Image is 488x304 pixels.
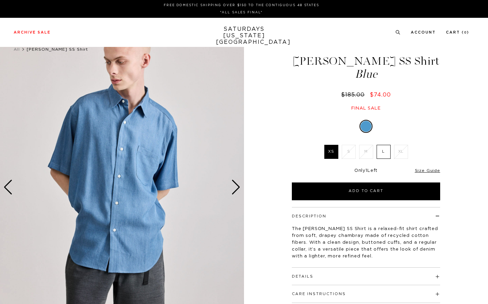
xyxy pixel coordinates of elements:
[292,226,440,260] p: The [PERSON_NAME] SS Shirt is a relaxed-fit shirt crafted from soft, drapey chambray made of recy...
[370,92,391,98] span: $74.00
[14,47,20,51] a: All
[366,168,367,173] span: 1
[231,180,241,195] div: Next slide
[411,30,436,34] a: Account
[292,275,313,278] button: Details
[291,68,441,80] span: Blue
[27,47,88,51] span: [PERSON_NAME] SS Shirt
[361,121,371,132] label: Blue
[324,145,338,159] label: XS
[341,92,367,98] del: $185.00
[377,145,391,159] label: L
[16,3,466,8] p: FREE DOMESTIC SHIPPING OVER $150 TO THE CONTIGUOUS 48 STATES
[16,10,466,15] p: *ALL SALES FINAL*
[14,30,51,34] a: Archive Sale
[464,31,467,34] small: 0
[291,55,441,80] h1: [PERSON_NAME] SS Shirt
[292,214,326,218] button: Description
[446,30,469,34] a: Cart (0)
[292,292,346,296] button: Care Instructions
[292,182,440,200] button: Add to Cart
[292,168,440,174] div: Only Left
[216,26,272,46] a: SATURDAYS[US_STATE][GEOGRAPHIC_DATA]
[3,180,13,195] div: Previous slide
[291,105,441,111] div: Final sale
[415,168,440,173] a: Size Guide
